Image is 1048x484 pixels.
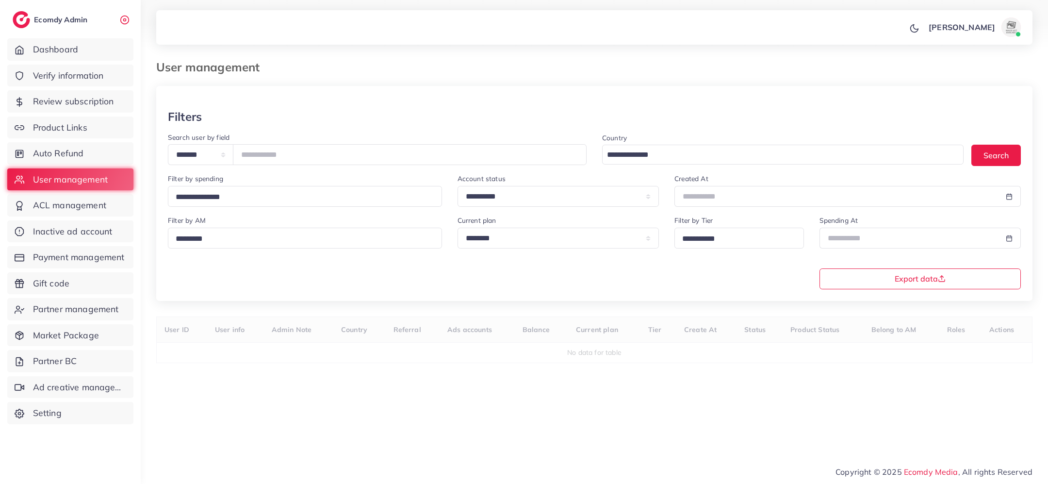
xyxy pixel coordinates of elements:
[458,174,506,184] label: Account status
[904,467,958,477] a: Ecomdy Media
[674,228,803,249] div: Search for option
[168,174,223,184] label: Filter by spending
[33,277,69,290] span: Gift code
[7,324,133,347] a: Market Package
[33,43,78,56] span: Dashboard
[7,246,133,268] a: Payment management
[33,95,114,108] span: Review subscription
[895,275,946,283] span: Export data
[929,21,995,33] p: [PERSON_NAME]
[7,298,133,320] a: Partner management
[458,216,496,225] label: Current plan
[971,145,1021,166] button: Search
[33,147,84,160] span: Auto Refund
[33,225,113,238] span: Inactive ad account
[7,142,133,165] a: Auto Refund
[168,133,229,142] label: Search user by field
[33,199,106,212] span: ACL management
[7,220,133,243] a: Inactive ad account
[7,38,133,61] a: Dashboard
[168,110,202,124] h3: Filters
[33,303,119,316] span: Partner management
[7,117,133,139] a: Product Links
[13,11,30,28] img: logo
[602,133,627,143] label: Country
[958,466,1032,478] span: , All rights Reserved
[33,251,125,264] span: Payment management
[168,186,442,207] div: Search for option
[13,11,90,28] a: logoEcomdy Admin
[33,407,62,419] span: Setting
[156,60,267,74] h3: User management
[33,121,87,134] span: Product Links
[172,190,429,205] input: Search for option
[7,168,133,191] a: User management
[7,272,133,295] a: Gift code
[172,232,429,247] input: Search for option
[679,232,791,247] input: Search for option
[33,355,77,367] span: Partner BC
[7,65,133,87] a: Verify information
[33,173,108,186] span: User management
[835,466,1032,478] span: Copyright © 2025
[674,174,708,184] label: Created At
[923,17,1025,37] a: [PERSON_NAME]avatar
[819,216,858,225] label: Spending At
[1001,17,1021,37] img: avatar
[7,90,133,113] a: Review subscription
[7,194,133,217] a: ACL management
[7,350,133,372] a: Partner BC
[819,268,1021,289] button: Export data
[168,228,442,249] div: Search for option
[33,381,126,394] span: Ad creative management
[602,145,964,165] div: Search for option
[7,402,133,424] a: Setting
[674,216,713,225] label: Filter by Tier
[33,329,99,342] span: Market Package
[33,69,104,82] span: Verify information
[604,148,951,163] input: Search for option
[7,376,133,399] a: Ad creative management
[168,216,206,225] label: Filter by AM
[34,15,90,24] h2: Ecomdy Admin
